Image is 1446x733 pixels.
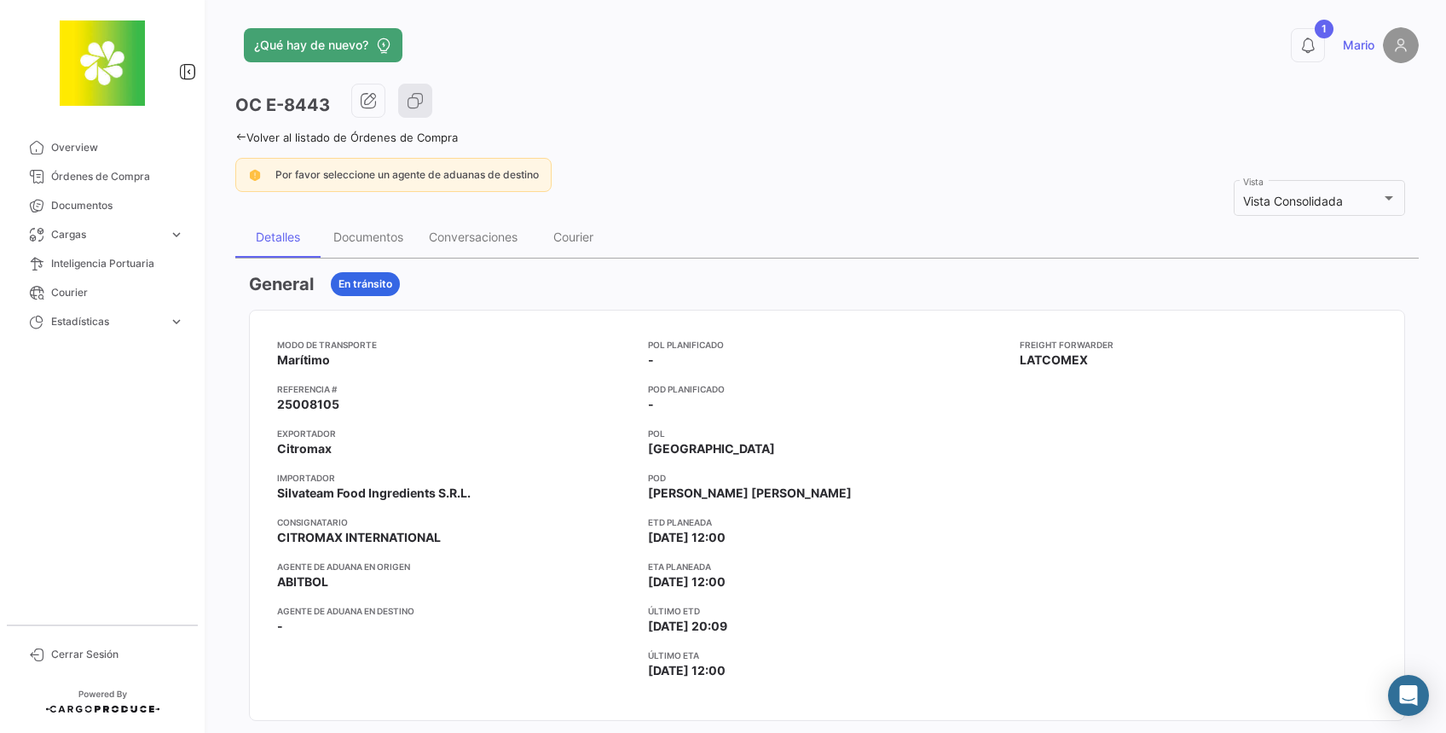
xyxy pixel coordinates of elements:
[333,230,403,244] div: Documentos
[648,396,654,413] span: -
[277,560,634,573] app-card-info-title: Agente de Aduana en Origen
[277,618,283,635] span: -
[1243,194,1343,208] span: Vista Consolidada
[648,471,1005,485] app-card-info-title: POD
[275,168,539,181] span: Por favor seleccione un agente de aduanas de destino
[277,529,441,546] span: CITROMAX INTERNATIONAL
[648,352,654,369] span: -
[277,338,634,352] app-card-info-title: Modo de Transporte
[648,485,852,502] span: [PERSON_NAME] [PERSON_NAME]
[60,20,145,106] img: 8664c674-3a9e-46e9-8cba-ffa54c79117b.jfif
[14,133,191,162] a: Overview
[51,198,184,213] span: Documentos
[277,382,634,396] app-card-info-title: Referencia #
[648,560,1005,573] app-card-info-title: ETA planeada
[1388,675,1429,716] div: Abrir Intercom Messenger
[1343,37,1374,54] span: Mario
[648,427,1005,440] app-card-info-title: POL
[277,352,330,369] span: Marítimo
[277,485,471,502] span: Silvateam Food Ingredients S.R.L.
[235,93,330,117] h3: OC E-8443
[277,471,634,485] app-card-info-title: Importador
[14,278,191,307] a: Courier
[648,515,1005,529] app-card-info-title: ETD planeada
[51,227,162,242] span: Cargas
[51,169,184,184] span: Órdenes de Compra
[1020,352,1088,369] span: LATCOMEX
[51,285,184,300] span: Courier
[249,272,314,296] h3: General
[553,230,593,244] div: Courier
[277,427,634,440] app-card-info-title: Exportador
[277,604,634,618] app-card-info-title: Agente de Aduana en Destino
[235,131,458,144] a: Volver al listado de Órdenes de Compra
[1020,338,1377,352] app-card-info-title: Freight Forwarder
[277,515,634,529] app-card-info-title: Consignatario
[14,162,191,191] a: Órdenes de Compra
[648,382,1005,396] app-card-info-title: POD Planificado
[256,230,300,244] div: Detalles
[51,256,184,271] span: Inteligencia Portuaria
[14,249,191,278] a: Inteligencia Portuaria
[648,649,1005,662] app-card-info-title: Último ETA
[1383,27,1419,63] img: placeholder-user.png
[169,314,184,329] span: expand_more
[277,573,328,590] span: ABITBOL
[169,227,184,242] span: expand_more
[277,396,339,413] span: 25008105
[648,573,726,590] span: [DATE] 12:00
[648,604,1005,618] app-card-info-title: Último ETD
[277,440,332,457] span: Citromax
[648,338,1005,352] app-card-info-title: POL Planificado
[648,440,775,457] span: [GEOGRAPHIC_DATA]
[648,618,727,635] span: [DATE] 20:09
[14,191,191,220] a: Documentos
[338,276,392,292] span: En tránsito
[254,37,368,54] span: ¿Qué hay de nuevo?
[648,662,726,679] span: [DATE] 12:00
[429,230,518,244] div: Conversaciones
[51,140,184,155] span: Overview
[51,314,162,329] span: Estadísticas
[648,529,726,546] span: [DATE] 12:00
[51,647,184,662] span: Cerrar Sesión
[244,28,402,62] button: ¿Qué hay de nuevo?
